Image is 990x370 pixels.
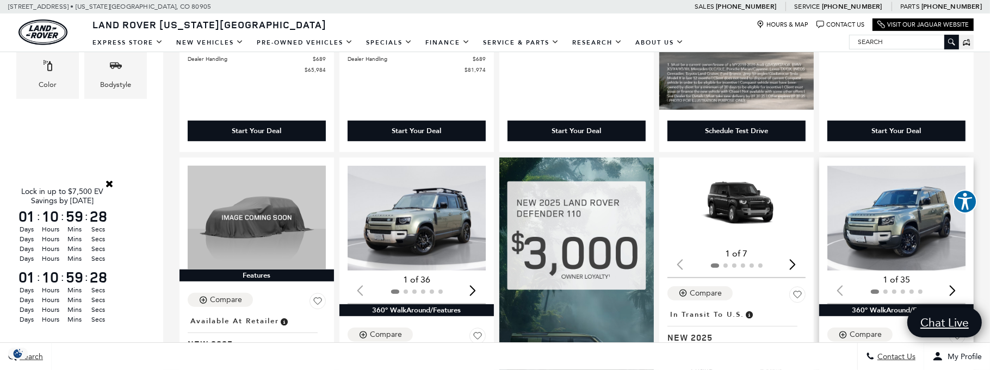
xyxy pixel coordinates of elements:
span: 28 [88,209,109,224]
span: Hours [40,315,61,324]
span: 28 [88,269,109,285]
div: Bodystyle [100,79,131,91]
button: Compare Vehicle [348,328,413,342]
a: Visit Our Jaguar Website [877,21,969,29]
div: 1 / 2 [348,166,487,271]
button: Save Vehicle [469,328,486,348]
span: Secs [88,315,109,324]
div: Color [39,79,57,91]
span: Mins [64,295,85,305]
div: Start Your Deal [872,126,921,136]
a: $81,974 [348,66,486,74]
span: Dealer Handling [188,55,313,63]
span: Hours [40,305,61,315]
span: Hours [40,234,61,244]
a: Chat Live [907,308,982,337]
div: Next slide [945,279,960,303]
span: 10 [40,269,61,285]
span: $689 [473,55,486,63]
span: Parts [900,3,920,10]
div: 1 / 2 [827,166,967,271]
span: Hours [40,254,61,264]
span: Secs [88,244,109,254]
div: Features [180,269,334,281]
a: $65,984 [188,66,326,74]
div: Start Your Deal [508,121,646,141]
span: Service [794,3,820,10]
span: Mins [64,285,85,295]
img: 2025 LAND ROVER Defender 110 S 1 [348,166,487,271]
a: [PHONE_NUMBER] [716,2,776,11]
span: Bodystyle [109,57,122,79]
section: Click to Open Cookie Consent Modal [5,348,30,359]
img: Opt-Out Icon [5,348,30,359]
a: EXPRESS STORE [86,33,170,52]
span: Secs [88,254,109,264]
div: Start Your Deal [348,121,486,141]
div: Schedule Test Drive [667,121,806,141]
span: 59 [64,209,85,224]
span: Secs [88,224,109,234]
div: Start Your Deal [392,126,442,136]
span: : [37,208,40,224]
span: : [85,208,88,224]
div: 360° WalkAround/Features [339,304,494,316]
span: New 2025 [188,338,318,349]
a: Close [104,179,114,189]
div: Compare [690,289,722,298]
span: Sales [695,3,714,10]
span: : [61,208,64,224]
button: Compare Vehicle [667,286,733,300]
span: Dealer Handling [348,55,473,63]
a: About Us [629,33,690,52]
button: Save Vehicle [310,293,326,313]
span: My Profile [943,352,982,361]
span: Land Rover [US_STATE][GEOGRAPHIC_DATA] [92,18,326,31]
span: Secs [88,295,109,305]
span: Hours [40,224,61,234]
span: Chat Live [915,315,974,330]
span: Secs [88,234,109,244]
span: Mins [64,254,85,264]
span: Days [16,234,37,244]
span: 10 [40,209,61,224]
span: Days [16,254,37,264]
span: Mins [64,244,85,254]
span: Days [16,305,37,315]
div: 1 of 7 [667,248,806,260]
div: Start Your Deal [188,121,326,141]
div: Schedule Test Drive [705,126,768,136]
div: 1 of 36 [348,274,486,286]
img: Land Rover [18,20,67,45]
span: $81,974 [465,66,486,74]
span: Mins [64,224,85,234]
div: ColorColor [16,48,79,99]
span: Mins [64,315,85,324]
span: : [37,269,40,285]
span: $65,984 [305,66,326,74]
a: [PHONE_NUMBER] [921,2,982,11]
a: [STREET_ADDRESS] • [US_STATE][GEOGRAPHIC_DATA], CO 80905 [8,3,211,10]
span: Mins [64,234,85,244]
nav: Main Navigation [86,33,690,52]
a: In Transit to U.S.New 2025Defender 130 S 300PS [667,307,806,354]
span: 01 [16,209,37,224]
a: New Vehicles [170,33,250,52]
span: Contact Us [875,352,915,361]
button: Compare Vehicle [827,328,893,342]
a: Contact Us [816,21,864,29]
img: 2025 LAND ROVER Defender 110 S 1 [827,166,967,271]
div: Start Your Deal [232,126,282,136]
a: Dealer Handling $689 [348,55,486,63]
span: Days [16,295,37,305]
span: Days [16,224,37,234]
span: Hours [40,285,61,295]
span: Days [16,244,37,254]
span: $689 [313,55,326,63]
span: Vehicle has shipped from factory of origin. Estimated time of delivery to Retailer is on average ... [744,309,754,321]
span: Vehicle is in stock and ready for immediate delivery. Due to demand, availability is subject to c... [279,315,289,327]
span: Secs [88,285,109,295]
span: Secs [88,305,109,315]
span: 59 [64,269,85,285]
span: 01 [16,269,37,285]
